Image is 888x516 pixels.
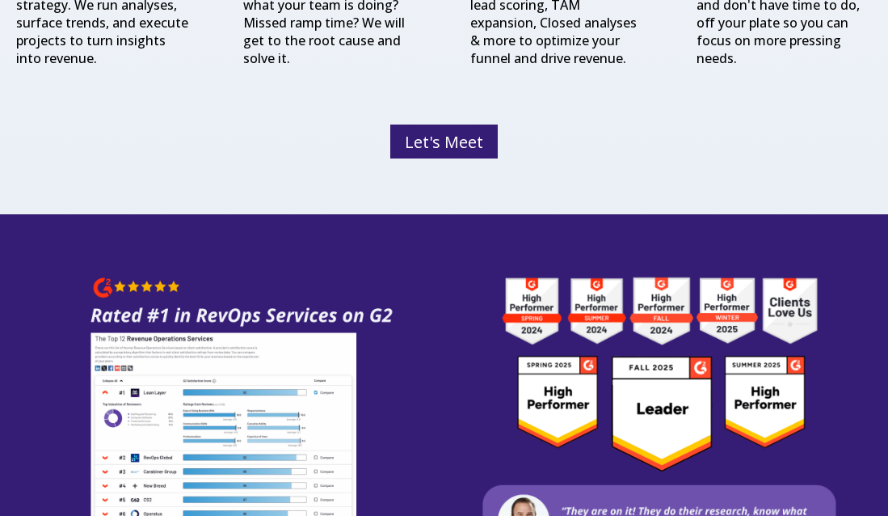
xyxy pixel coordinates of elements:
[390,126,498,159] a: Let's Meet
[479,273,840,476] img: g2 badges website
